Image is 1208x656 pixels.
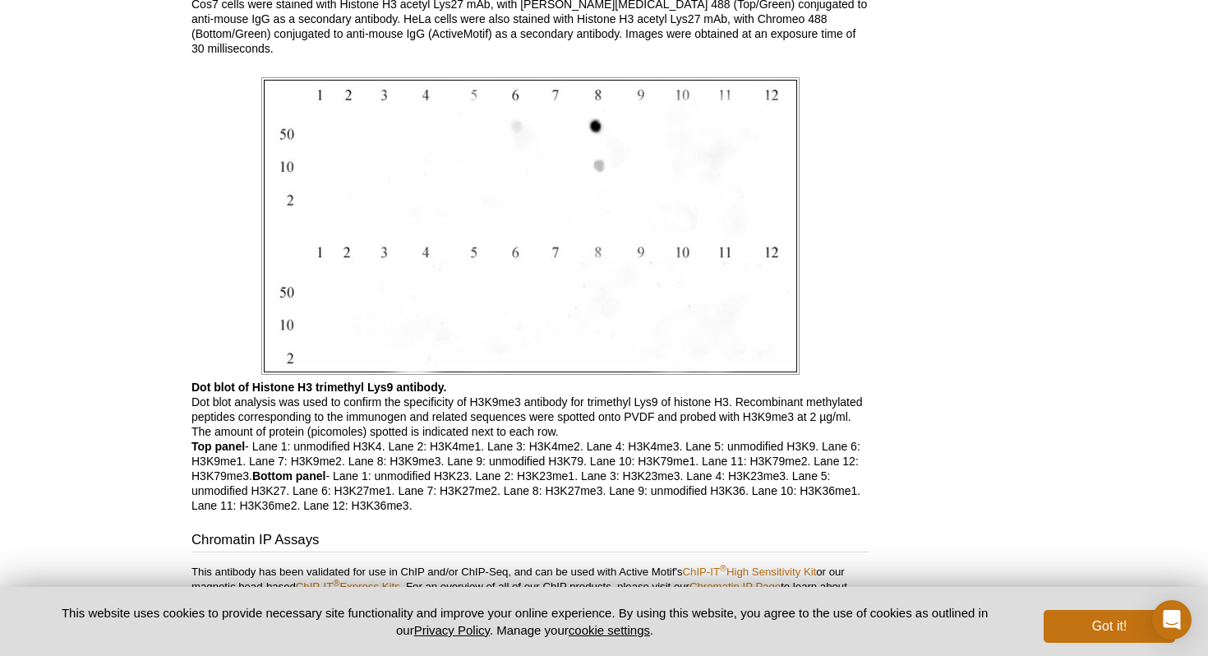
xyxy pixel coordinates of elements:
[720,563,726,573] sup: ®
[1044,610,1175,643] button: Got it!
[191,440,245,453] b: Top panel
[191,530,869,553] h3: Chromatin IP Assays
[191,380,869,513] p: Dot blot analysis was used to confirm the specificity of H3K9me3 antibody for trimethyl Lys9 of h...
[261,77,800,375] img: Histone H3K9me3 antibody (pAb) tested by dot blot analysis.
[689,580,781,593] a: Chromatin IP Page
[1152,600,1192,640] div: Open Intercom Messenger
[252,469,325,483] b: Bottom panel
[296,580,400,593] a: ChIP-IT®Express Kits
[414,623,490,637] a: Privacy Policy
[569,623,650,637] button: cookie settings
[333,578,339,588] sup: ®
[191,565,869,609] p: This antibody has been validated for use in ChIP and/or ChIP-Seq, and can be used with Active Mot...
[683,566,817,578] a: ChIP-IT®High Sensitivity Kit
[33,604,1017,639] p: This website uses cookies to provide necessary site functionality and improve your online experie...
[191,381,446,394] b: Dot blot of Histone H3 trimethyl Lys9 antibody.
